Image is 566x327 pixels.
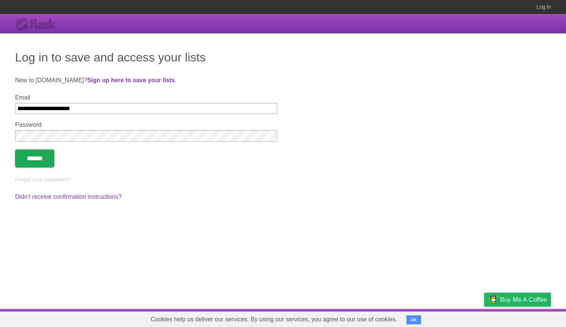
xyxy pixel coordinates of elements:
div: Flask [15,18,60,31]
h1: Log in to save and access your lists [15,48,551,66]
span: Buy me a coffee [500,293,547,306]
a: Privacy [474,311,494,325]
a: Suggest a feature [503,311,551,325]
img: Buy me a coffee [488,293,498,306]
label: Password [15,121,277,128]
a: Didn't receive confirmation instructions? [15,193,122,200]
label: Email [15,94,277,101]
a: About [384,311,400,325]
span: Cookies help us deliver our services. By using our services, you agree to our use of cookies. [143,312,405,327]
a: Sign up here to save your lists [87,77,175,83]
a: Terms [449,311,465,325]
a: Forgot your password? [15,177,71,183]
a: Buy me a coffee [484,293,551,307]
p: New to [DOMAIN_NAME]? . [15,76,551,85]
a: Developers [409,311,439,325]
button: OK [406,315,421,324]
